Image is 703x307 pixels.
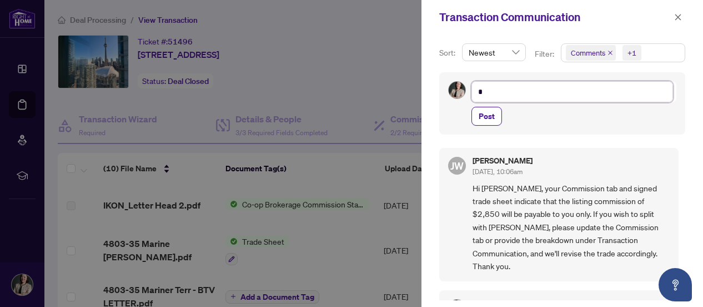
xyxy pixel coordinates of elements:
div: Transaction Communication [439,9,671,26]
button: Post [471,107,502,126]
span: close [607,50,613,56]
h5: [PERSON_NAME] [473,299,533,307]
span: Newest [469,44,519,61]
span: Comments [566,45,616,61]
button: Open asap [659,268,692,301]
div: +1 [627,47,636,58]
img: Profile Icon [449,82,465,98]
p: Filter: [535,48,556,60]
span: [DATE], 10:06am [473,167,523,176]
p: Sort: [439,47,458,59]
span: Comments [571,47,605,58]
h5: [PERSON_NAME] [473,157,533,165]
span: close [674,13,682,21]
span: Post [479,107,495,125]
span: JW [450,158,464,174]
span: Hi [PERSON_NAME], your Commission tab and signed trade sheet indicate that the listing commission... [473,182,670,273]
